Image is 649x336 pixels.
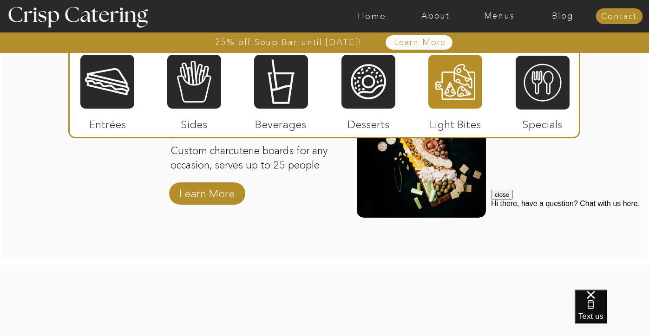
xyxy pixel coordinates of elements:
a: Contact [596,12,642,21]
p: Light Bites [425,109,486,136]
a: Learn More [373,38,468,47]
a: Home [340,12,404,21]
a: Learn More [176,178,238,205]
p: Sides [163,109,225,136]
p: Desserts [338,109,400,136]
a: Blog [531,12,595,21]
p: Beverages [250,109,312,136]
p: Custom charcuterie boards for any occasion, serves up to 25 people [170,144,330,184]
a: 25% off Soup Bar until [DATE]! [182,38,396,47]
p: Specials [511,109,573,136]
a: About [404,12,467,21]
iframe: podium webchat widget prompt [491,190,649,301]
iframe: podium webchat widget bubble [575,290,649,336]
a: Menus [467,12,531,21]
p: Entrées [77,109,138,136]
a: $150 [170,119,232,146]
